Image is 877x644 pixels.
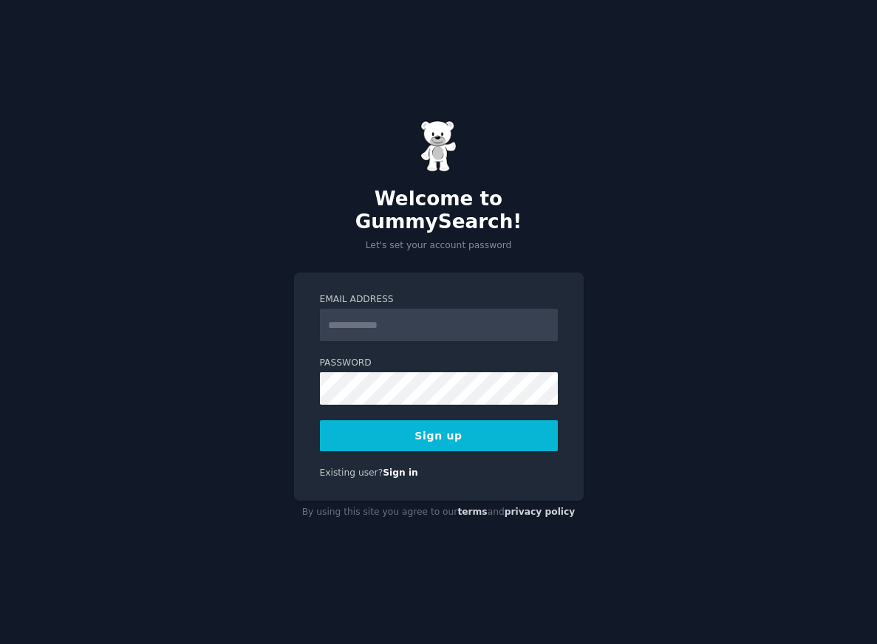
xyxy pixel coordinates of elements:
[457,507,487,517] a: terms
[383,467,418,478] a: Sign in
[420,120,457,172] img: Gummy Bear
[294,501,584,524] div: By using this site you agree to our and
[505,507,576,517] a: privacy policy
[294,239,584,253] p: Let's set your account password
[320,357,558,370] label: Password
[320,420,558,451] button: Sign up
[294,188,584,234] h2: Welcome to GummySearch!
[320,467,383,478] span: Existing user?
[320,293,558,306] label: Email Address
